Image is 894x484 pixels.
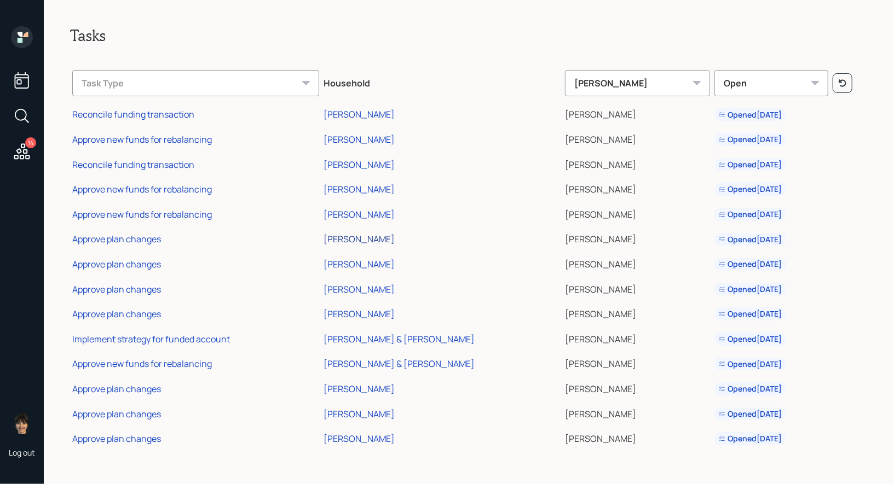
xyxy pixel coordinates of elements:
div: Opened [DATE] [719,334,782,345]
div: Opened [DATE] [719,284,782,295]
div: Approve new funds for rebalancing [72,208,212,220]
div: Opened [DATE] [719,184,782,195]
div: Opened [DATE] [719,433,782,444]
div: Opened [DATE] [719,409,782,419]
div: Approve plan changes [72,283,161,295]
div: 14 [25,137,36,148]
img: treva-nostdahl-headshot.png [11,412,33,434]
div: [PERSON_NAME] [324,208,395,220]
div: [PERSON_NAME] [324,383,395,395]
div: Reconcile funding transaction [72,159,194,171]
div: [PERSON_NAME] [324,233,395,245]
div: Approve plan changes [72,408,161,420]
td: [PERSON_NAME] [563,400,712,425]
div: Opened [DATE] [719,209,782,220]
th: Household [321,62,563,101]
div: Approve plan changes [72,383,161,395]
div: [PERSON_NAME] & [PERSON_NAME] [324,333,475,345]
div: Approve plan changes [72,258,161,270]
div: Opened [DATE] [719,159,782,170]
div: Approve new funds for rebalancing [72,133,212,145]
div: Implement strategy for funded account [72,333,230,345]
div: [PERSON_NAME] & [PERSON_NAME] [324,358,475,370]
div: Approve new funds for rebalancing [72,358,212,370]
div: Opened [DATE] [719,359,782,370]
div: Opened [DATE] [719,259,782,270]
div: Approve plan changes [72,433,161,445]
td: [PERSON_NAME] [563,225,712,250]
td: [PERSON_NAME] [563,350,712,375]
div: [PERSON_NAME] [324,283,395,295]
div: Reconcile funding transaction [72,108,194,120]
div: [PERSON_NAME] [324,133,395,145]
div: [PERSON_NAME] [324,258,395,270]
div: Approve plan changes [72,308,161,320]
div: Approve plan changes [72,233,161,245]
div: [PERSON_NAME] [324,433,395,445]
td: [PERSON_NAME] [563,424,712,450]
div: [PERSON_NAME] [324,183,395,195]
div: Opened [DATE] [719,134,782,145]
td: [PERSON_NAME] [563,125,712,150]
div: [PERSON_NAME] [324,408,395,420]
div: [PERSON_NAME] [324,108,395,120]
td: [PERSON_NAME] [563,101,712,126]
td: [PERSON_NAME] [563,275,712,300]
td: [PERSON_NAME] [563,150,712,176]
div: [PERSON_NAME] [324,159,395,171]
h2: Tasks [70,26,868,45]
div: Opened [DATE] [719,308,782,319]
div: Opened [DATE] [719,383,782,394]
div: Task Type [72,70,319,96]
div: Opened [DATE] [719,234,782,245]
div: Log out [9,447,35,458]
td: [PERSON_NAME] [563,250,712,275]
div: [PERSON_NAME] [324,308,395,320]
td: [PERSON_NAME] [563,200,712,225]
div: Open [714,70,828,96]
div: Approve new funds for rebalancing [72,183,212,195]
div: Opened [DATE] [719,109,782,120]
td: [PERSON_NAME] [563,375,712,400]
td: [PERSON_NAME] [563,175,712,200]
td: [PERSON_NAME] [563,300,712,325]
div: [PERSON_NAME] [565,70,710,96]
td: [PERSON_NAME] [563,325,712,350]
